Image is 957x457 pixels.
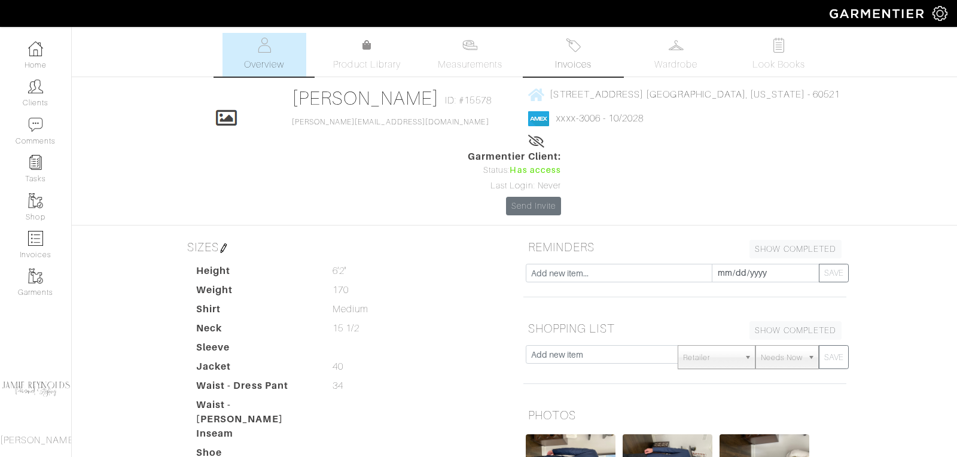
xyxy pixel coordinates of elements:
dt: Sleeve [187,340,324,359]
img: garmentier-logo-header-white-b43fb05a5012e4ada735d5af1a66efaba907eab6374d6393d1fbf88cb4ef424d.png [824,3,932,24]
img: todo-9ac3debb85659649dc8f770b8b6100bb5dab4b48dedcbae339e5042a72dfd3cc.svg [772,38,787,53]
img: pen-cf24a1663064a2ec1b9c1bd2387e9de7a2fa800b781884d57f21acf72779bad2.png [219,243,228,253]
a: Invoices [531,33,615,77]
a: Overview [223,33,306,77]
a: [PERSON_NAME] [292,87,440,109]
a: Measurements [428,33,513,77]
h5: PHOTOS [523,403,846,427]
a: SHOW COMPLETED [749,321,842,340]
span: Garmentier Client: [468,150,561,164]
h5: SHOPPING LIST [523,316,846,340]
span: Product Library [333,57,401,72]
span: Wardrobe [654,57,697,72]
h5: SIZES [182,235,505,259]
dt: Inseam [187,426,324,446]
img: orders-27d20c2124de7fd6de4e0e44c1d41de31381a507db9b33961299e4e07d508b8c.svg [566,38,581,53]
span: 15 1/2 [333,321,359,336]
img: garments-icon-b7da505a4dc4fd61783c78ac3ca0ef83fa9d6f193b1c9dc38574b1d14d53ca28.png [28,193,43,208]
span: Measurements [438,57,503,72]
div: Last Login: Never [468,179,561,193]
h5: REMINDERS [523,235,846,259]
img: gear-icon-white-bd11855cb880d31180b6d7d6211b90ccbf57a29d726f0c71d8c61bd08dd39cc2.png [932,6,947,21]
button: SAVE [819,345,849,369]
a: xxxx-3006 - 10/2028 [556,113,644,124]
dt: Weight [187,283,324,302]
div: Status: [468,164,561,177]
span: Needs Now [761,346,803,370]
span: Has access [510,164,561,177]
a: Look Books [737,33,821,77]
img: dashboard-icon-dbcd8f5a0b271acd01030246c82b418ddd0df26cd7fceb0bd07c9910d44c42f6.png [28,41,43,56]
dt: Shirt [187,302,324,321]
a: [PERSON_NAME][EMAIL_ADDRESS][DOMAIN_NAME] [292,118,489,126]
span: 40 [333,359,343,374]
span: ID: #15578 [445,93,492,108]
span: 170 [333,283,349,297]
span: Retailer [683,346,739,370]
dt: Waist - [PERSON_NAME] [187,398,324,426]
img: clients-icon-6bae9207a08558b7cb47a8932f037763ab4055f8c8b6bfacd5dc20c3e0201464.png [28,79,43,94]
img: wardrobe-487a4870c1b7c33e795ec22d11cfc2ed9d08956e64fb3008fe2437562e282088.svg [669,38,684,53]
dt: Waist - Dress Pant [187,379,324,398]
dt: Neck [187,321,324,340]
button: SAVE [819,264,849,282]
img: measurements-466bbee1fd09ba9460f595b01e5d73f9e2bff037440d3c8f018324cb6cdf7a4a.svg [462,38,477,53]
img: garments-icon-b7da505a4dc4fd61783c78ac3ca0ef83fa9d6f193b1c9dc38574b1d14d53ca28.png [28,269,43,284]
span: Overview [244,57,284,72]
img: reminder-icon-8004d30b9f0a5d33ae49ab947aed9ed385cf756f9e5892f1edd6e32f2345188e.png [28,155,43,170]
input: Add new item... [526,264,712,282]
span: [STREET_ADDRESS] [GEOGRAPHIC_DATA], [US_STATE] - 60521 [550,89,840,100]
dt: Height [187,264,324,283]
span: Look Books [752,57,806,72]
a: SHOW COMPLETED [749,240,842,258]
input: Add new item [526,345,678,364]
a: Send Invite [506,197,561,215]
span: 6'2" [333,264,346,278]
img: orders-icon-0abe47150d42831381b5fb84f609e132dff9fe21cb692f30cb5eec754e2cba89.png [28,231,43,246]
a: [STREET_ADDRESS] [GEOGRAPHIC_DATA], [US_STATE] - 60521 [528,87,840,102]
img: american_express-1200034d2e149cdf2cc7894a33a747db654cf6f8355cb502592f1d228b2ac700.png [528,111,549,126]
dt: Jacket [187,359,324,379]
span: Medium [333,302,368,316]
a: Wardrobe [634,33,718,77]
span: Invoices [555,57,592,72]
span: 34 [333,379,343,393]
img: comment-icon-a0a6a9ef722e966f86d9cbdc48e553b5cf19dbc54f86b18d962a5391bc8f6eb6.png [28,117,43,132]
img: basicinfo-40fd8af6dae0f16599ec9e87c0ef1c0a1fdea2edbe929e3d69a839185d80c458.svg [257,38,272,53]
a: Product Library [325,38,409,72]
